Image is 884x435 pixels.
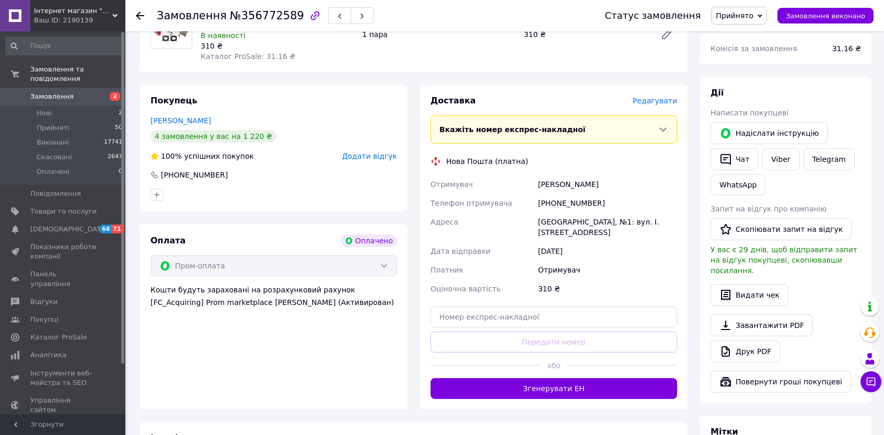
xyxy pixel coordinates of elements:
[99,225,111,233] span: 68
[431,247,491,255] span: Дата відправки
[711,314,813,336] a: Завантажити PDF
[119,167,122,177] span: 0
[711,205,827,213] span: Запит на відгук про компанію
[150,130,276,143] div: 4 замовлення у вас на 1 220 ₴
[30,242,97,261] span: Показники роботи компанії
[30,225,108,234] span: [DEMOGRAPHIC_DATA]
[832,44,861,53] span: 31.16 ₴
[37,138,69,147] span: Виконані
[30,189,81,198] span: Повідомлення
[431,285,501,293] span: Оціночна вартість
[30,92,74,101] span: Замовлення
[711,371,851,393] button: Повернути гроші покупцеві
[161,152,182,160] span: 100%
[716,11,753,20] span: Прийнято
[431,180,473,189] span: Отримувач
[150,285,397,308] div: Кошти будуть зараховані на розрахунковий рахунок
[431,378,677,399] button: Згенерувати ЕН
[711,284,788,306] button: Видати чек
[711,148,758,170] button: Чат
[201,52,295,61] span: Каталог ProSale: 31.16 ₴
[342,152,397,160] span: Додати відгук
[30,333,87,342] span: Каталог ProSale
[439,125,586,134] span: Вкажіть номер експрес-накладної
[520,27,652,42] div: 310 ₴
[150,151,254,161] div: успішних покупок
[201,41,354,51] div: 310 ₴
[536,242,679,261] div: [DATE]
[711,109,788,117] span: Написати покупцеві
[30,269,97,288] span: Панель управління
[111,225,123,233] span: 71
[605,10,701,21] div: Статус замовлення
[119,109,122,118] span: 2
[34,6,112,16] span: Інтернет магазин "Мобіла"
[157,9,227,22] span: Замовлення
[541,360,566,371] span: або
[777,8,874,23] button: Замовлення виконано
[431,96,476,105] span: Доставка
[656,24,677,45] a: Редагувати
[150,297,397,308] div: [FC_Acquiring] Prom marketplace [PERSON_NAME] (Активирован)
[136,10,144,21] div: Повернутися назад
[30,315,59,324] span: Покупці
[711,88,724,98] span: Дії
[150,116,211,125] a: [PERSON_NAME]
[160,170,229,180] div: [PHONE_NUMBER]
[37,123,69,133] span: Прийняті
[150,236,185,245] span: Оплата
[110,92,120,101] span: 2
[431,266,463,274] span: Платник
[536,213,679,242] div: [GEOGRAPHIC_DATA], №1: вул. І. [STREET_ADDRESS]
[431,199,512,207] span: Телефон отримувача
[536,279,679,298] div: 310 ₴
[201,31,246,40] span: В наявності
[104,138,122,147] span: 17741
[30,396,97,415] span: Управління сайтом
[633,97,677,105] span: Редагувати
[711,340,780,362] a: Друк PDF
[711,218,852,240] button: Скопіювати запит на відгук
[536,194,679,213] div: [PHONE_NUMBER]
[341,234,397,247] div: Оплачено
[711,44,797,53] span: Комісія за замовлення
[711,174,765,195] a: WhatsApp
[30,65,125,84] span: Замовлення та повідомлення
[711,245,857,275] span: У вас є 29 днів, щоб відправити запит на відгук покупцеві, скопіювавши посилання.
[762,148,799,170] a: Viber
[30,297,57,307] span: Відгуки
[37,167,69,177] span: Оплачені
[444,156,531,167] div: Нова Пошта (платна)
[230,9,304,22] span: №356772589
[431,218,458,226] span: Адреса
[108,152,122,162] span: 2647
[30,369,97,387] span: Інструменти веб-майстра та SEO
[804,148,855,170] a: Telegram
[30,350,66,360] span: Аналітика
[358,27,519,42] div: 1 пара
[37,109,52,118] span: Нові
[5,37,123,55] input: Пошук
[30,207,97,216] span: Товари та послуги
[150,96,197,105] span: Покупець
[431,307,677,327] input: Номер експрес-накладної
[536,261,679,279] div: Отримувач
[860,371,881,392] button: Чат з покупцем
[37,152,72,162] span: Скасовані
[115,123,122,133] span: 50
[536,175,679,194] div: [PERSON_NAME]
[786,12,865,20] span: Замовлення виконано
[711,122,828,144] button: Надіслати інструкцію
[34,16,125,25] div: Ваш ID: 2190139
